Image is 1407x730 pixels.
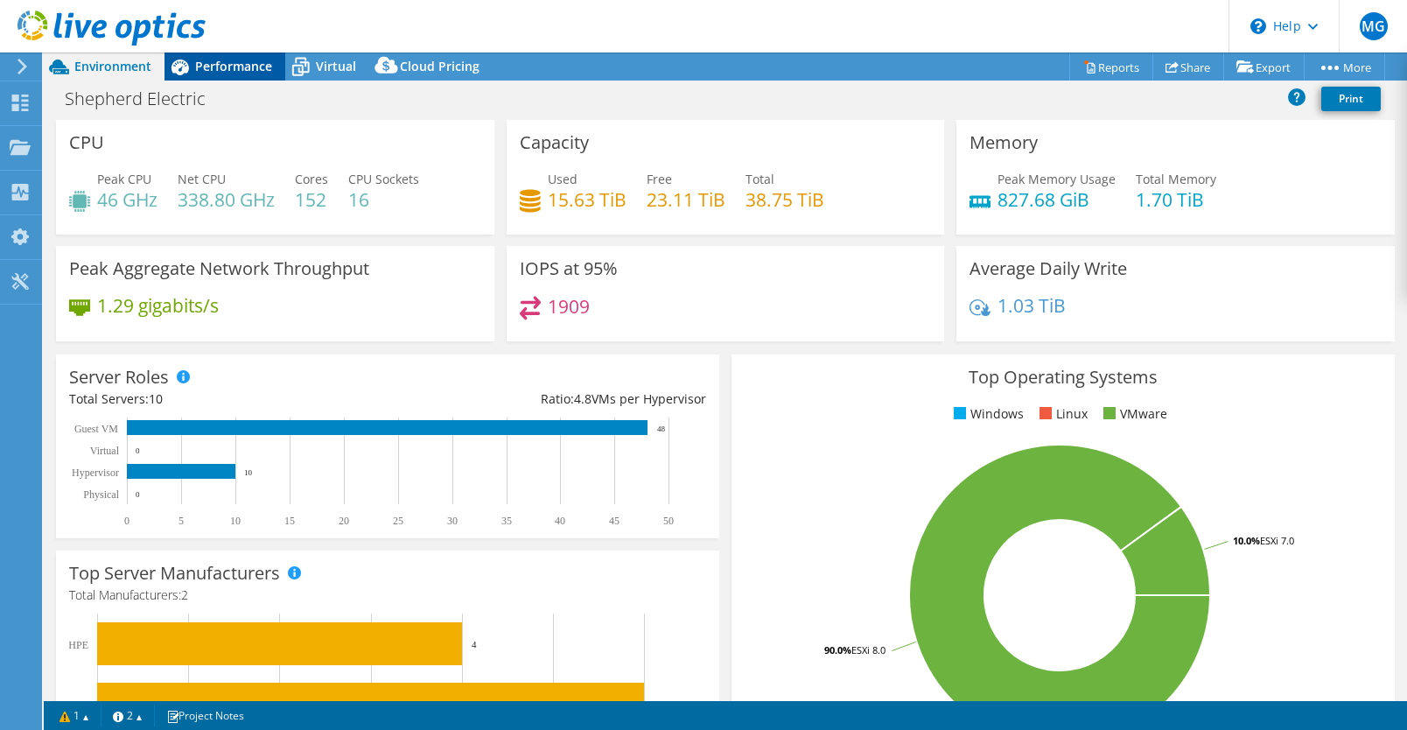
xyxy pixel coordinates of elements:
[1099,404,1167,424] li: VMware
[348,171,419,187] span: CPU Sockets
[609,515,619,527] text: 45
[195,58,272,74] span: Performance
[1136,190,1216,209] h4: 1.70 TiB
[663,515,674,527] text: 50
[1360,12,1388,40] span: MG
[1260,534,1294,547] tspan: ESXi 7.0
[745,368,1382,387] h3: Top Operating Systems
[1069,53,1153,81] a: Reports
[548,171,577,187] span: Used
[520,259,618,278] h3: IOPS at 95%
[548,297,590,316] h4: 1909
[1233,534,1260,547] tspan: 10.0%
[393,515,403,527] text: 25
[71,699,89,712] text: Dell
[74,58,151,74] span: Environment
[501,515,512,527] text: 35
[1304,53,1385,81] a: More
[69,586,706,605] h4: Total Manufacturers:
[68,639,88,651] text: HPE
[149,390,163,407] span: 10
[997,296,1066,315] h4: 1.03 TiB
[97,171,151,187] span: Peak CPU
[1035,404,1088,424] li: Linux
[178,171,226,187] span: Net CPU
[69,564,280,583] h3: Top Server Manufacturers
[388,390,706,409] div: Ratio: VMs per Hypervisor
[555,515,565,527] text: 40
[949,404,1024,424] li: Windows
[284,515,295,527] text: 15
[1321,87,1381,111] a: Print
[136,490,140,499] text: 0
[295,171,328,187] span: Cores
[178,190,275,209] h4: 338.80 GHz
[400,58,479,74] span: Cloud Pricing
[997,190,1116,209] h4: 827.68 GiB
[647,190,725,209] h4: 23.11 TiB
[136,446,140,455] text: 0
[339,515,349,527] text: 20
[244,468,253,477] text: 10
[520,133,589,152] h3: Capacity
[97,296,219,315] h4: 1.29 gigabits/s
[1223,53,1305,81] a: Export
[653,699,658,710] text: 6
[295,190,328,209] h4: 152
[57,89,233,109] h1: Shepherd Electric
[69,390,388,409] div: Total Servers:
[124,515,129,527] text: 0
[74,423,118,435] text: Guest VM
[851,643,885,656] tspan: ESXi 8.0
[316,58,356,74] span: Virtual
[348,190,419,209] h4: 16
[574,390,591,407] span: 4.8
[97,190,157,209] h4: 46 GHz
[969,133,1038,152] h3: Memory
[647,171,672,187] span: Free
[154,705,256,726] a: Project Notes
[1136,171,1216,187] span: Total Memory
[230,515,241,527] text: 10
[997,171,1116,187] span: Peak Memory Usage
[745,171,774,187] span: Total
[1152,53,1224,81] a: Share
[745,190,824,209] h4: 38.75 TiB
[101,705,155,726] a: 2
[969,259,1127,278] h3: Average Daily Write
[1250,18,1266,34] svg: \n
[548,190,626,209] h4: 15.63 TiB
[69,259,369,278] h3: Peak Aggregate Network Throughput
[72,467,119,479] text: Hypervisor
[83,488,119,501] text: Physical
[178,515,184,527] text: 5
[69,368,169,387] h3: Server Roles
[181,586,188,603] span: 2
[69,133,104,152] h3: CPU
[90,445,120,457] text: Virtual
[47,705,101,726] a: 1
[657,425,666,433] text: 48
[472,639,477,649] text: 4
[447,515,458,527] text: 30
[824,643,851,656] tspan: 90.0%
